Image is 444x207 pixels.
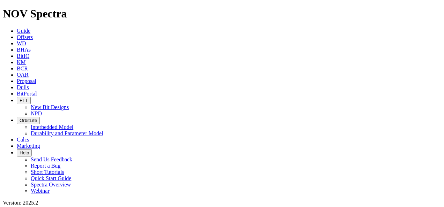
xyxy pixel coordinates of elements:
[31,175,71,181] a: Quick Start Guide
[3,200,441,206] div: Version: 2025.2
[20,98,28,103] span: FTT
[17,72,29,78] a: OAR
[17,91,37,97] a: BitPortal
[31,124,73,130] a: Interbedded Model
[17,137,29,143] a: Calcs
[3,7,441,20] h1: NOV Spectra
[17,28,30,34] a: Guide
[17,78,36,84] a: Proposal
[20,150,29,155] span: Help
[31,130,103,136] a: Durability and Parameter Model
[20,118,37,123] span: OrbitLite
[17,53,29,59] a: BitIQ
[17,66,28,71] a: BCR
[31,182,71,187] a: Spectra Overview
[17,84,29,90] a: Dulls
[31,169,64,175] a: Short Tutorials
[17,149,32,156] button: Help
[17,40,26,46] a: WD
[31,156,72,162] a: Send Us Feedback
[31,163,60,169] a: Report a Bug
[31,110,42,116] a: NPD
[17,47,31,53] a: BHAs
[17,143,40,149] a: Marketing
[17,117,40,124] button: OrbitLite
[17,97,31,104] button: FTT
[31,104,69,110] a: New Bit Designs
[17,34,33,40] a: Offsets
[31,188,50,194] a: Webinar
[17,59,26,65] a: KM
